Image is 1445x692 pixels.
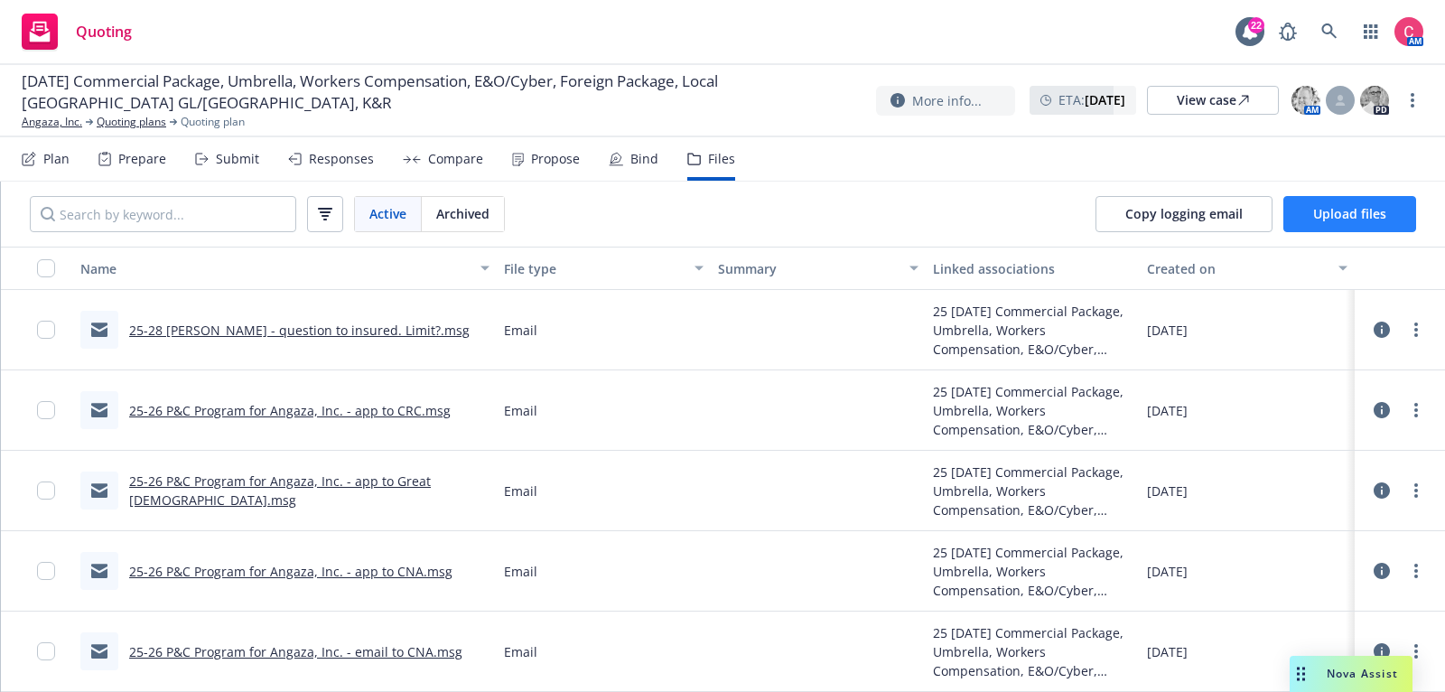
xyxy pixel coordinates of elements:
[933,623,1133,680] div: 25 [DATE] Commercial Package, Umbrella, Workers Compensation, E&O/Cyber, Foreign Package, Local K...
[216,152,259,166] div: Submit
[129,472,431,509] a: 25-26 P&C Program for Angaza, Inc. - app to Great [DEMOGRAPHIC_DATA].msg
[1313,205,1386,222] span: Upload files
[1290,656,1412,692] button: Nova Assist
[80,259,470,278] div: Name
[933,543,1133,600] div: 25 [DATE] Commercial Package, Umbrella, Workers Compensation, E&O/Cyber, Foreign Package, Local K...
[711,247,926,290] button: Summary
[1353,14,1389,50] a: Switch app
[497,247,712,290] button: File type
[504,562,537,581] span: Email
[73,247,497,290] button: Name
[1147,259,1328,278] div: Created on
[1270,14,1306,50] a: Report a Bug
[37,259,55,277] input: Select all
[531,152,580,166] div: Propose
[129,643,462,660] a: 25-26 P&C Program for Angaza, Inc. - email to CNA.msg
[129,563,452,580] a: 25-26 P&C Program for Angaza, Inc. - app to CNA.msg
[1147,86,1279,115] a: View case
[436,204,489,223] span: Archived
[22,114,82,130] a: Angaza, Inc.
[504,259,685,278] div: File type
[37,482,55,500] input: Toggle Row Selected
[933,302,1133,359] div: 25 [DATE] Commercial Package, Umbrella, Workers Compensation, E&O/Cyber, Foreign Package, Local K...
[718,259,899,278] div: Summary
[1394,17,1423,46] img: photo
[37,562,55,580] input: Toggle Row Selected
[76,24,132,39] span: Quoting
[14,6,139,57] a: Quoting
[37,401,55,419] input: Toggle Row Selected
[708,152,735,166] div: Files
[309,152,374,166] div: Responses
[97,114,166,130] a: Quoting plans
[876,86,1015,116] button: More info...
[1147,321,1188,340] span: [DATE]
[43,152,70,166] div: Plan
[504,321,537,340] span: Email
[37,321,55,339] input: Toggle Row Selected
[1405,319,1427,341] a: more
[129,402,451,419] a: 25-26 P&C Program for Angaza, Inc. - app to CRC.msg
[912,91,982,110] span: More info...
[1405,399,1427,421] a: more
[181,114,245,130] span: Quoting plan
[1327,666,1398,681] span: Nova Assist
[926,247,1141,290] button: Linked associations
[1248,17,1264,33] div: 22
[129,322,470,339] a: 25-28 [PERSON_NAME] - question to insured. Limit?.msg
[37,642,55,660] input: Toggle Row Selected
[1290,656,1312,692] div: Drag to move
[1402,89,1423,111] a: more
[504,482,537,500] span: Email
[933,259,1133,278] div: Linked associations
[1095,196,1273,232] button: Copy logging email
[1311,14,1347,50] a: Search
[369,204,406,223] span: Active
[1405,641,1427,662] a: more
[1058,90,1125,109] span: ETA :
[30,196,296,232] input: Search by keyword...
[22,70,862,114] span: [DATE] Commercial Package, Umbrella, Workers Compensation, E&O/Cyber, Foreign Package, Local [GEO...
[1125,205,1243,222] span: Copy logging email
[1140,247,1355,290] button: Created on
[1177,87,1249,114] div: View case
[1085,91,1125,108] strong: [DATE]
[1291,86,1320,115] img: photo
[504,642,537,661] span: Email
[1147,562,1188,581] span: [DATE]
[1147,401,1188,420] span: [DATE]
[1147,482,1188,500] span: [DATE]
[504,401,537,420] span: Email
[1405,480,1427,501] a: more
[1283,196,1416,232] button: Upload files
[428,152,483,166] div: Compare
[1360,86,1389,115] img: photo
[933,463,1133,519] div: 25 [DATE] Commercial Package, Umbrella, Workers Compensation, E&O/Cyber, Foreign Package, Local K...
[1147,642,1188,661] span: [DATE]
[1405,560,1427,582] a: more
[933,382,1133,439] div: 25 [DATE] Commercial Package, Umbrella, Workers Compensation, E&O/Cyber, Foreign Package, Local K...
[118,152,166,166] div: Prepare
[630,152,658,166] div: Bind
